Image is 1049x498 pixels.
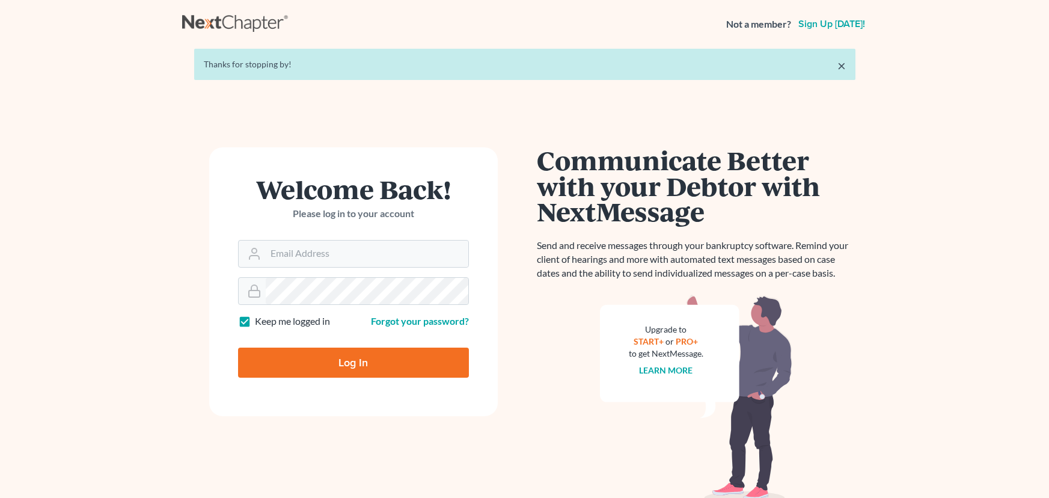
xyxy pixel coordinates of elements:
p: Please log in to your account [238,207,469,221]
input: Email Address [266,241,468,267]
a: Forgot your password? [371,315,469,327]
p: Send and receive messages through your bankruptcy software. Remind your client of hearings and mo... [537,239,855,280]
a: × [837,58,846,73]
a: Learn more [639,365,693,375]
div: Thanks for stopping by! [204,58,846,70]
a: START+ [634,336,664,346]
div: Upgrade to [629,324,703,336]
input: Log In [238,348,469,378]
label: Keep me logged in [255,315,330,328]
a: PRO+ [676,336,698,346]
strong: Not a member? [726,17,791,31]
h1: Communicate Better with your Debtor with NextMessage [537,147,855,224]
span: or [665,336,674,346]
h1: Welcome Back! [238,176,469,202]
div: to get NextMessage. [629,348,703,360]
a: Sign up [DATE]! [796,19,867,29]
